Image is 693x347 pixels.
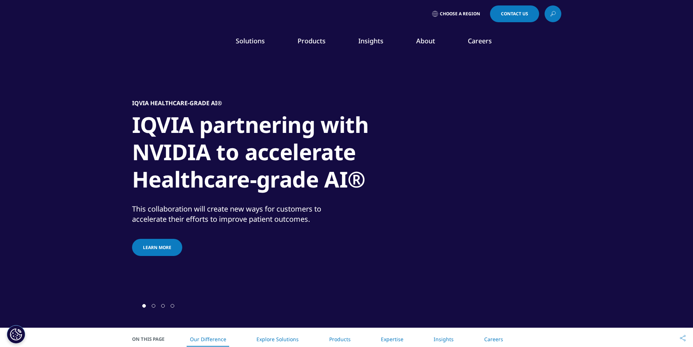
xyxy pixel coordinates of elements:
[501,12,528,16] span: Contact Us
[490,5,539,22] a: Contact Us
[484,336,503,343] a: Careers
[193,25,561,60] nav: Primary
[7,325,25,343] button: Cookie Settings
[132,239,182,256] a: Learn more
[190,336,226,343] a: Our Difference
[416,36,435,45] a: About
[161,304,165,308] span: Go to slide 3
[143,244,171,251] span: Learn more
[329,336,351,343] a: Products
[132,111,405,197] h1: IQVIA partnering with NVIDIA to accelerate Healthcare-grade AI®
[236,36,265,45] a: Solutions
[132,335,172,343] span: On This Page
[434,336,454,343] a: Insights
[468,36,492,45] a: Careers
[298,36,326,45] a: Products
[142,304,146,308] span: Go to slide 1
[132,99,222,107] h5: IQVIA Healthcare-grade AI®
[132,302,134,309] div: Previous slide
[152,304,155,308] span: Go to slide 2
[132,204,345,224] div: This collaboration will create new ways for customers to accelerate their efforts to improve pati...
[132,55,561,302] div: 1 / 4
[256,336,299,343] a: Explore Solutions
[183,302,184,309] div: Next slide
[171,304,174,308] span: Go to slide 4
[381,336,403,343] a: Expertise
[440,11,480,17] span: Choose a Region
[358,36,383,45] a: Insights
